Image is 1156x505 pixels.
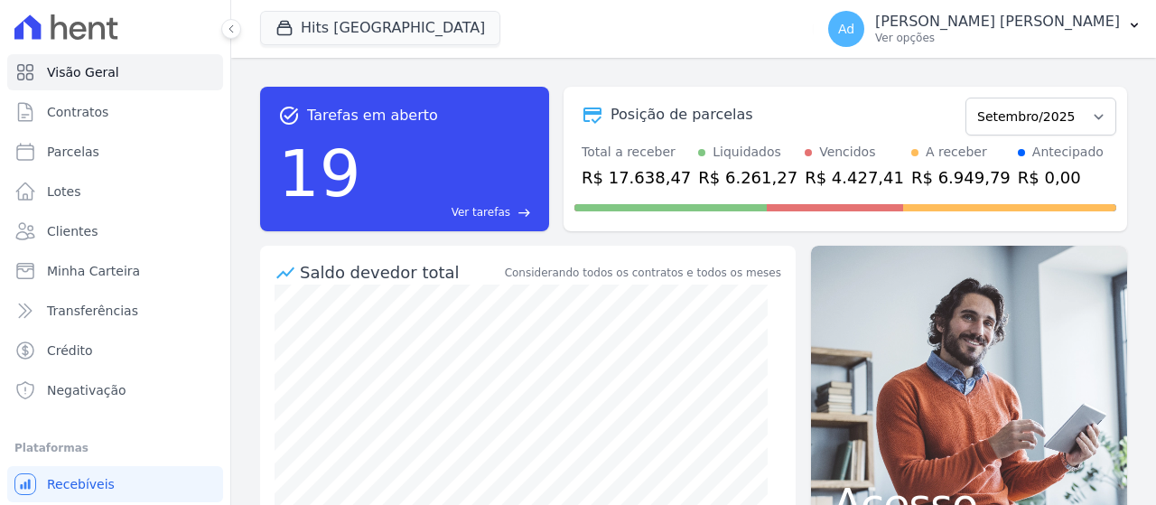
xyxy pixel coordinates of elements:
div: 19 [278,126,361,220]
span: Ver tarefas [452,204,510,220]
a: Lotes [7,173,223,210]
p: Ver opções [875,31,1120,45]
a: Visão Geral [7,54,223,90]
div: Liquidados [713,143,781,162]
div: Total a receber [582,143,691,162]
div: R$ 4.427,41 [805,165,904,190]
div: Posição de parcelas [611,104,753,126]
span: Tarefas em aberto [307,105,438,126]
span: east [517,206,531,220]
a: Minha Carteira [7,253,223,289]
a: Negativação [7,372,223,408]
button: Ad [PERSON_NAME] [PERSON_NAME] Ver opções [814,4,1156,54]
span: Lotes [47,182,81,201]
div: Plataformas [14,437,216,459]
a: Clientes [7,213,223,249]
a: Recebíveis [7,466,223,502]
div: R$ 17.638,47 [582,165,691,190]
span: Minha Carteira [47,262,140,280]
a: Transferências [7,293,223,329]
span: Visão Geral [47,63,119,81]
span: Recebíveis [47,475,115,493]
p: [PERSON_NAME] [PERSON_NAME] [875,13,1120,31]
button: Hits [GEOGRAPHIC_DATA] [260,11,500,45]
span: Clientes [47,222,98,240]
div: Considerando todos os contratos e todos os meses [505,265,781,281]
div: Vencidos [819,143,875,162]
div: R$ 6.261,27 [698,165,797,190]
span: Ad [838,23,854,35]
a: Parcelas [7,134,223,170]
span: Transferências [47,302,138,320]
span: Parcelas [47,143,99,161]
span: task_alt [278,105,300,126]
span: Negativação [47,381,126,399]
div: R$ 6.949,79 [911,165,1011,190]
a: Contratos [7,94,223,130]
a: Crédito [7,332,223,369]
span: Crédito [47,341,93,360]
div: Antecipado [1032,143,1104,162]
div: Saldo devedor total [300,260,501,285]
a: Ver tarefas east [368,204,531,220]
div: A receber [926,143,987,162]
span: Contratos [47,103,108,121]
div: R$ 0,00 [1018,165,1104,190]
